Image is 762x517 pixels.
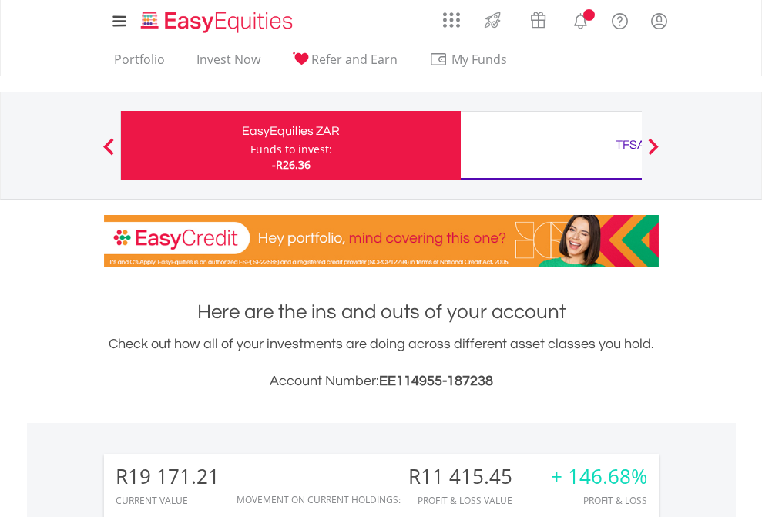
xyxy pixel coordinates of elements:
span: My Funds [429,49,530,69]
button: Next [638,146,669,161]
div: EasyEquities ZAR [130,120,451,142]
a: AppsGrid [433,4,470,29]
div: Check out how all of your investments are doing across different asset classes you hold. [104,334,659,392]
span: EE114955-187238 [379,374,493,388]
div: Profit & Loss Value [408,495,532,505]
div: Movement on Current Holdings: [237,495,401,505]
div: Funds to invest: [250,142,332,157]
img: grid-menu-icon.svg [443,12,460,29]
a: Notifications [561,4,600,35]
a: Home page [135,4,299,35]
button: Previous [93,146,124,161]
div: + 146.68% [551,465,647,488]
div: R11 415.45 [408,465,532,488]
a: Portfolio [108,52,171,76]
img: EasyEquities_Logo.png [138,9,299,35]
a: FAQ's and Support [600,4,639,35]
a: Invest Now [190,52,267,76]
span: Refer and Earn [311,51,398,68]
div: CURRENT VALUE [116,495,220,505]
img: EasyCredit Promotion Banner [104,215,659,267]
h3: Account Number: [104,371,659,392]
img: thrive-v2.svg [480,8,505,32]
div: Profit & Loss [551,495,647,505]
img: vouchers-v2.svg [525,8,551,32]
h1: Here are the ins and outs of your account [104,298,659,326]
a: My Profile [639,4,679,38]
span: -R26.36 [272,157,311,172]
a: Vouchers [515,4,561,32]
div: R19 171.21 [116,465,220,488]
a: Refer and Earn [286,52,404,76]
